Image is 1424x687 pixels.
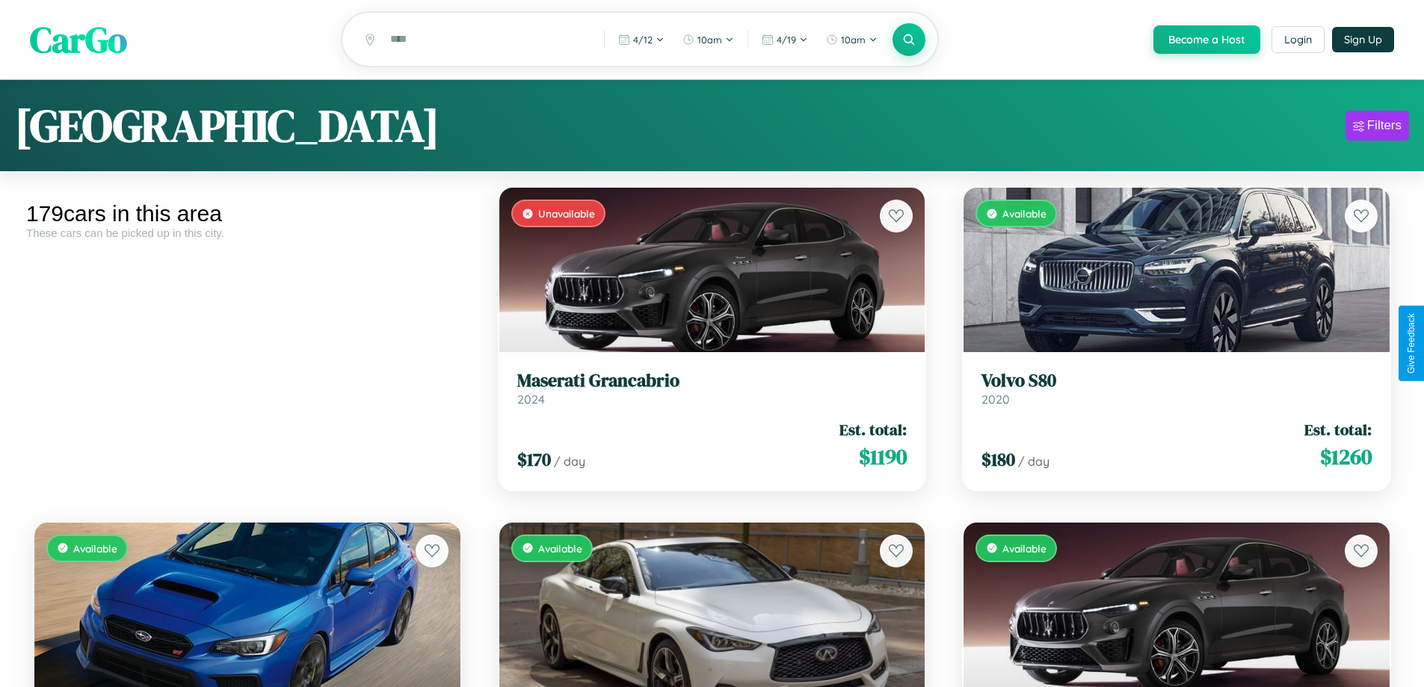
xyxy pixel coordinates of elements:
div: These cars can be picked up in this city. [26,227,469,239]
div: 179 cars in this area [26,201,469,227]
span: $ 170 [517,447,551,472]
span: Available [73,542,117,555]
span: Est. total: [1304,419,1372,440]
span: $ 1190 [859,442,907,472]
span: CarGo [30,15,127,64]
span: 4 / 12 [633,34,653,46]
span: $ 180 [981,447,1015,472]
span: 10am [697,34,722,46]
h3: Maserati Grancabrio [517,370,907,392]
span: Available [1002,542,1047,555]
div: Give Feedback [1406,313,1417,374]
button: 10am [675,28,742,52]
span: 2024 [517,392,545,407]
button: 10am [819,28,885,52]
span: 4 / 19 [777,34,796,46]
h1: [GEOGRAPHIC_DATA] [15,95,440,156]
h3: Volvo S80 [981,370,1372,392]
button: Sign Up [1332,27,1394,52]
span: Available [538,542,582,555]
span: 2020 [981,392,1010,407]
a: Maserati Grancabrio2024 [517,370,907,407]
span: / day [1018,454,1049,469]
button: Become a Host [1153,25,1260,54]
a: Volvo S802020 [981,370,1372,407]
span: Available [1002,207,1047,220]
button: Filters [1346,111,1409,141]
span: $ 1260 [1320,442,1372,472]
div: Filters [1367,118,1402,133]
span: Unavailable [538,207,595,220]
button: 4/12 [611,28,672,52]
span: / day [554,454,585,469]
span: 10am [841,34,866,46]
span: Est. total: [839,419,907,440]
button: 4/19 [754,28,816,52]
button: Login [1272,26,1325,53]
